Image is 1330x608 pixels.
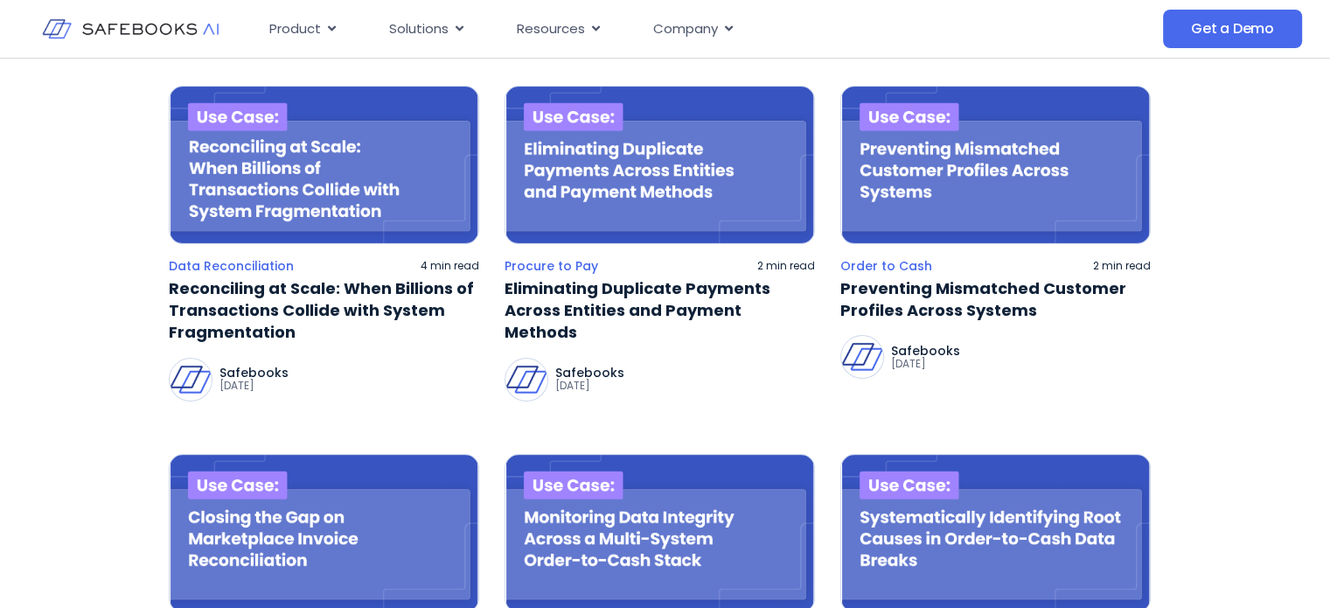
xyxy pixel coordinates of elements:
[219,367,289,379] p: Safebooks
[505,277,815,344] a: Eliminating Duplicate Payments Across Entities and Payment Methods
[840,258,932,274] a: Order to Cash
[169,86,479,244] img: a blue background with the words use case recording at scale when billions of transaction
[1191,20,1274,38] span: Get a Demo
[653,19,718,39] span: Company
[891,357,960,371] p: [DATE]
[1093,259,1151,273] p: 2 min read
[170,359,212,401] img: Safebooks
[1163,10,1302,48] a: Get a Demo
[757,259,815,273] p: 2 min read
[169,258,294,274] a: Data Reconciliation
[891,345,960,357] p: Safebooks
[421,259,479,273] p: 4 min read
[505,359,547,401] img: Safebooks
[505,258,598,274] a: Procure to Pay
[169,277,479,344] a: Reconciling at Scale: When Billions of Transactions Collide with System Fragmentation
[555,367,624,379] p: Safebooks
[555,379,624,393] p: [DATE]
[517,19,585,39] span: Resources
[219,379,289,393] p: [DATE]
[840,86,1151,244] img: a blue background with the words use case preventing mismatched customer profiles across systems
[255,12,1012,46] nav: Menu
[389,19,449,39] span: Solutions
[841,336,883,378] img: Safebooks
[840,277,1151,321] a: Preventing Mismatched Customer Profiles Across Systems
[255,12,1012,46] div: Menu Toggle
[505,86,815,244] img: a blue background with the words use case eliminating duplicate payment across entries and paymen...
[269,19,321,39] span: Product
